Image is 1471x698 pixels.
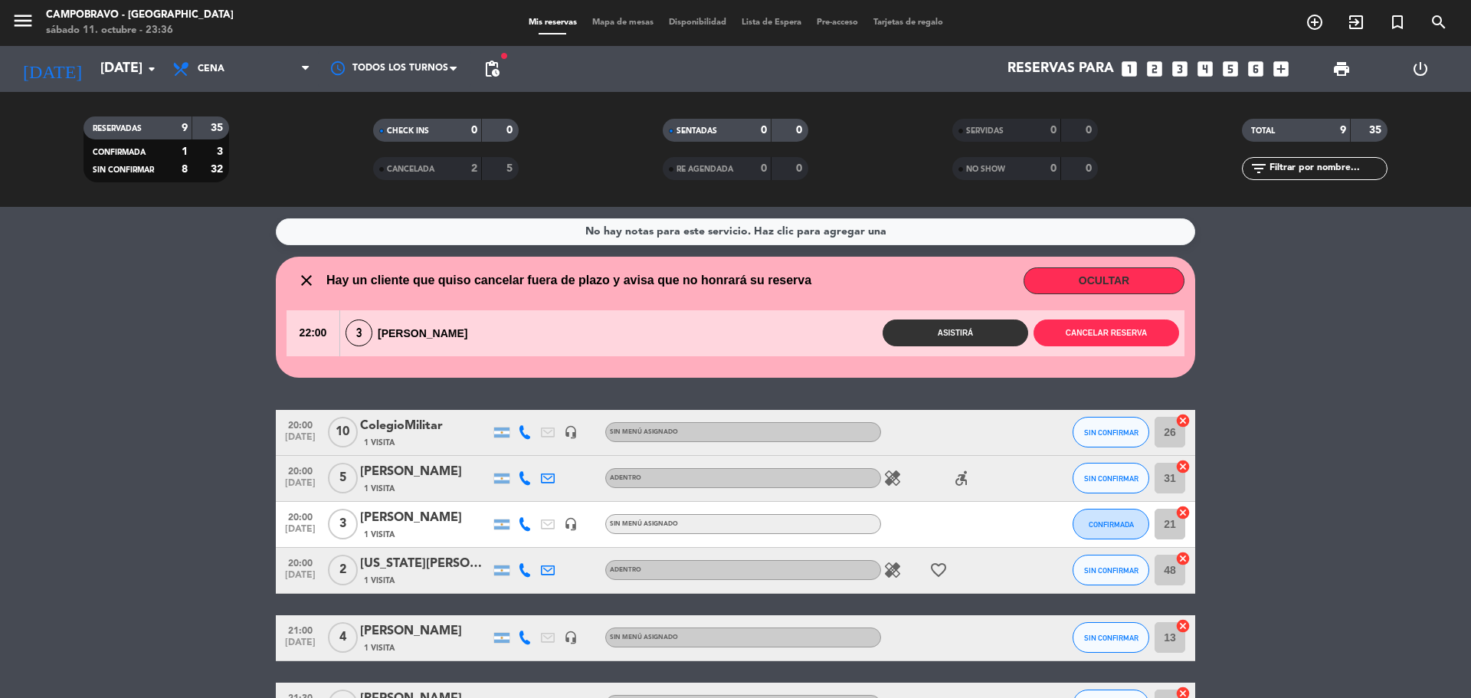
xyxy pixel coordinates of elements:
[281,621,319,638] span: 21:00
[500,51,509,61] span: fiber_manual_record
[93,125,142,133] span: RESERVADAS
[883,320,1028,346] button: Asistirá
[326,270,811,290] span: Hay un cliente que quiso cancelar fuera de plazo y avisa que no honrará su reserva
[1073,622,1149,653] button: SIN CONFIRMAR
[1246,59,1266,79] i: looks_6
[182,146,188,157] strong: 1
[1306,13,1324,31] i: add_circle_outline
[387,165,434,173] span: CANCELADA
[1007,61,1114,77] span: Reservas para
[1145,59,1165,79] i: looks_two
[1250,159,1268,178] i: filter_list
[585,18,661,27] span: Mapa de mesas
[360,508,490,528] div: [PERSON_NAME]
[521,18,585,27] span: Mis reservas
[360,416,490,436] div: ColegioMilitar
[471,125,477,136] strong: 0
[929,561,948,579] i: favorite_border
[883,469,902,487] i: healing
[966,165,1005,173] span: NO SHOW
[211,123,226,133] strong: 35
[340,320,481,346] div: [PERSON_NAME]
[364,437,395,449] span: 1 Visita
[281,570,319,588] span: [DATE]
[281,637,319,655] span: [DATE]
[93,149,146,156] span: CONFIRMADA
[761,125,767,136] strong: 0
[1369,125,1384,136] strong: 35
[93,166,154,174] span: SIN CONFIRMAR
[564,631,578,644] i: headset_mic
[610,429,678,435] span: Sin menú asignado
[1084,474,1138,483] span: SIN CONFIRMAR
[734,18,809,27] span: Lista de Espera
[1073,555,1149,585] button: SIN CONFIRMAR
[1089,520,1134,529] span: CONFIRMADA
[661,18,734,27] span: Disponibilidad
[610,634,678,641] span: Sin menú asignado
[143,60,161,78] i: arrow_drop_down
[1050,125,1057,136] strong: 0
[1024,267,1184,294] button: OCULTAR
[483,60,501,78] span: pending_actions
[506,163,516,174] strong: 5
[1332,60,1351,78] span: print
[1271,59,1291,79] i: add_box
[761,163,767,174] strong: 0
[346,320,372,346] span: 3
[1034,320,1179,346] button: Cancelar reserva
[364,529,395,541] span: 1 Visita
[1268,160,1387,177] input: Filtrar por nombre...
[46,8,234,23] div: Campobravo - [GEOGRAPHIC_DATA]
[1084,428,1138,437] span: SIN CONFIRMAR
[1175,505,1191,520] i: cancel
[1388,13,1407,31] i: turned_in_not
[1073,417,1149,447] button: SIN CONFIRMAR
[1220,59,1240,79] i: looks_5
[1084,566,1138,575] span: SIN CONFIRMAR
[796,125,805,136] strong: 0
[182,123,188,133] strong: 9
[610,475,641,481] span: ADENTRO
[610,521,678,527] span: Sin menú asignado
[328,622,358,653] span: 4
[610,567,641,573] span: ADENTRO
[281,553,319,571] span: 20:00
[1175,551,1191,566] i: cancel
[328,463,358,493] span: 5
[796,163,805,174] strong: 0
[281,478,319,496] span: [DATE]
[217,146,226,157] strong: 3
[1347,13,1365,31] i: exit_to_app
[966,127,1004,135] span: SERVIDAS
[1430,13,1448,31] i: search
[952,469,971,487] i: accessible_forward
[364,642,395,654] span: 1 Visita
[1170,59,1190,79] i: looks_3
[1381,46,1460,92] div: LOG OUT
[11,9,34,38] button: menu
[281,432,319,450] span: [DATE]
[809,18,866,27] span: Pre-acceso
[281,461,319,479] span: 20:00
[281,524,319,542] span: [DATE]
[677,127,717,135] span: SENTADAS
[328,555,358,585] span: 2
[328,509,358,539] span: 3
[1175,459,1191,474] i: cancel
[1086,163,1095,174] strong: 0
[1175,618,1191,634] i: cancel
[1086,125,1095,136] strong: 0
[564,425,578,439] i: headset_mic
[11,9,34,32] i: menu
[585,223,886,241] div: No hay notas para este servicio. Haz clic para agregar una
[1084,634,1138,642] span: SIN CONFIRMAR
[883,561,902,579] i: healing
[328,417,358,447] span: 10
[1195,59,1215,79] i: looks_4
[281,507,319,525] span: 20:00
[46,23,234,38] div: sábado 11. octubre - 23:36
[1340,125,1346,136] strong: 9
[1411,60,1430,78] i: power_settings_new
[364,483,395,495] span: 1 Visita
